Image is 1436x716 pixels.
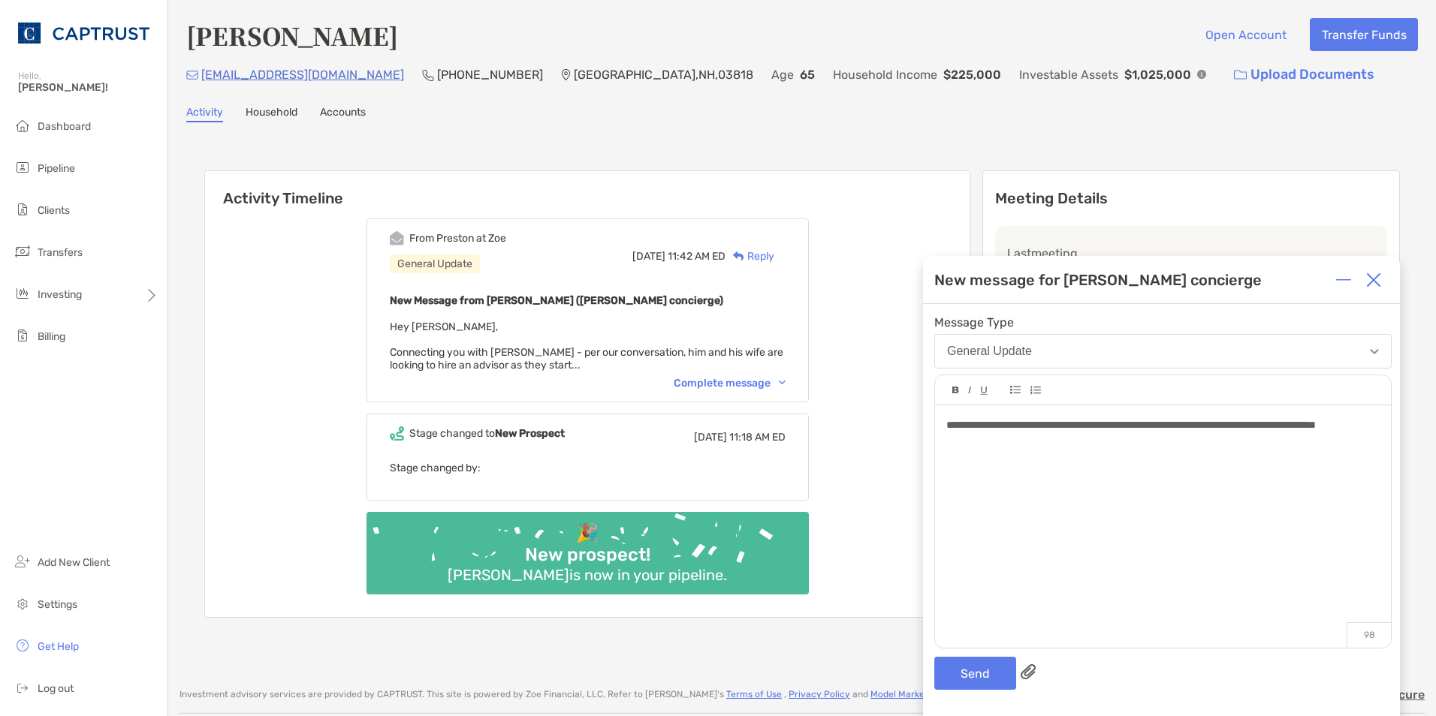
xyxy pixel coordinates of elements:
[14,594,32,612] img: settings icon
[668,250,726,263] span: 11:42 AM ED
[574,65,753,84] p: [GEOGRAPHIC_DATA] , NH , 03818
[390,231,404,245] img: Event icon
[674,377,786,390] div: Complete message
[14,552,32,570] img: add_new_client icon
[1124,65,1191,84] p: $1,025,000
[495,427,565,440] b: New Prospect
[870,689,1003,699] a: Model Marketplace Disclosures
[390,294,723,307] b: New Message from [PERSON_NAME] ([PERSON_NAME] concierge)
[694,431,727,444] span: [DATE]
[38,288,82,301] span: Investing
[934,271,1262,289] div: New message for [PERSON_NAME] concierge
[18,6,149,60] img: CAPTRUST Logo
[38,682,74,695] span: Log out
[968,387,971,394] img: Editor control icon
[833,65,937,84] p: Household Income
[1030,386,1041,395] img: Editor control icon
[1336,272,1351,287] img: Expand or collapse
[934,315,1392,329] span: Message Type
[38,640,79,653] span: Get Help
[38,162,75,175] span: Pipeline
[14,242,32,260] img: transfers icon
[390,254,480,273] div: General Update
[800,65,815,84] p: 65
[14,636,32,654] img: get-help icon
[14,678,32,696] img: logout icon
[934,334,1392,369] button: General Update
[947,344,1032,358] div: General Update
[38,330,65,343] span: Billing
[561,69,571,81] img: Location Icon
[632,250,665,263] span: [DATE]
[733,251,744,261] img: Reply icon
[14,284,32,302] img: investing icon
[726,248,774,264] div: Reply
[14,116,32,134] img: dashboard icon
[1197,70,1206,79] img: Info Icon
[409,427,565,440] div: Stage changed to
[519,544,656,566] div: New prospect!
[390,459,786,477] p: Stage changed by:
[186,18,398,53] h4: [PERSON_NAME]
[390,320,783,372] span: Hey [PERSON_NAME], Connecting you with [PERSON_NAME] - per our conversation, him and his wife are...
[38,598,77,611] span: Settings
[771,65,794,84] p: Age
[789,689,850,699] a: Privacy Policy
[18,81,158,94] span: [PERSON_NAME]!
[1019,65,1118,84] p: Investable Assets
[320,106,366,122] a: Accounts
[1310,18,1418,51] button: Transfer Funds
[1010,386,1021,394] img: Editor control icon
[980,387,988,395] img: Editor control icon
[205,171,970,207] h6: Activity Timeline
[367,512,809,582] img: Confetti
[1234,70,1247,80] img: button icon
[14,326,32,344] img: billing icon
[38,556,110,569] span: Add New Client
[179,689,1005,700] p: Investment advisory services are provided by CAPTRUST . This site is powered by Zoe Financial, LL...
[952,387,959,394] img: Editor control icon
[246,106,297,122] a: Household
[995,189,1387,208] p: Meeting Details
[38,246,83,259] span: Transfers
[726,689,782,699] a: Terms of Use
[186,106,223,122] a: Activity
[38,120,91,133] span: Dashboard
[186,71,198,80] img: Email Icon
[390,426,404,441] img: Event icon
[1193,18,1298,51] button: Open Account
[934,657,1016,690] button: Send
[779,381,786,385] img: Chevron icon
[1224,59,1384,91] a: Upload Documents
[14,158,32,176] img: pipeline icon
[1347,622,1391,648] p: 98
[570,522,605,544] div: 🎉
[38,204,70,217] span: Clients
[437,65,543,84] p: [PHONE_NUMBER]
[409,232,506,245] div: From Preston at Zoe
[1021,664,1036,679] img: paperclip attachments
[1007,244,1375,263] p: Last meeting
[943,65,1001,84] p: $225,000
[729,431,786,444] span: 11:18 AM ED
[422,69,434,81] img: Phone Icon
[442,566,733,584] div: [PERSON_NAME] is now in your pipeline.
[14,200,32,218] img: clients icon
[201,65,404,84] p: [EMAIL_ADDRESS][DOMAIN_NAME]
[1370,349,1379,354] img: Open dropdown arrow
[1366,272,1381,287] img: Close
